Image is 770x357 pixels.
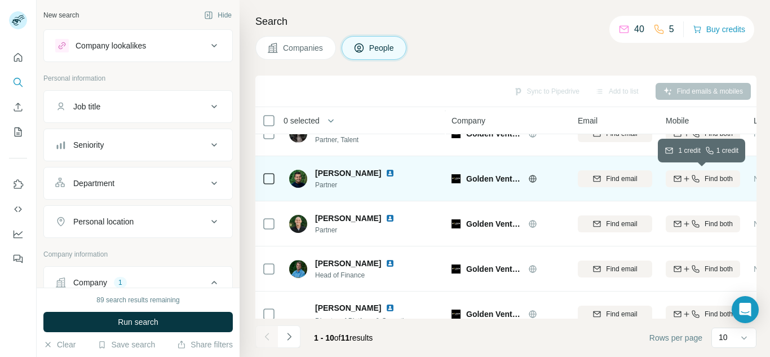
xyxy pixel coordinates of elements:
button: Quick start [9,47,27,68]
p: Personal information [43,73,233,83]
div: New search [43,10,79,20]
div: Job title [73,101,100,112]
p: 40 [634,23,644,36]
button: Find both [666,261,740,277]
button: Personal location [44,208,232,235]
div: Department [73,178,114,189]
span: Golden Ventures [466,263,523,275]
button: Company lookalikes [44,32,232,59]
img: Avatar [289,170,307,188]
span: [PERSON_NAME] [315,168,381,179]
div: Open Intercom Messenger [732,296,759,323]
div: Seniority [73,139,104,151]
div: Personal location [73,216,134,227]
span: Mobile [666,115,689,126]
span: Find email [606,219,637,229]
img: Logo of Golden Ventures [452,219,461,228]
span: Find email [606,264,637,274]
p: 10 [719,332,728,343]
span: 1 - 10 [314,333,334,342]
span: Director of Platform & Operations [315,317,415,325]
span: Partner, Talent [315,135,408,145]
button: Hide [196,7,240,24]
img: LinkedIn logo [386,303,395,312]
span: [PERSON_NAME] [315,213,381,224]
span: Email [578,115,598,126]
button: My lists [9,122,27,142]
img: Logo of Golden Ventures [452,174,461,183]
button: Job title [44,93,232,120]
button: Find email [578,170,652,187]
button: Find both [666,170,740,187]
p: 5 [669,23,674,36]
img: LinkedIn logo [386,259,395,268]
button: Dashboard [9,224,27,244]
div: 89 search results remaining [96,295,179,305]
span: Rows per page [649,332,702,343]
button: Navigate to next page [278,325,300,348]
span: Golden Ventures [466,173,523,184]
span: Company [452,115,485,126]
span: Golden Ventures [466,308,523,320]
button: Save search [98,339,155,350]
button: Share filters [177,339,233,350]
span: Find email [606,309,637,319]
span: Partner [315,180,408,190]
span: Golden Ventures [466,218,523,230]
button: Find both [666,215,740,232]
span: People [369,42,395,54]
span: [PERSON_NAME] [315,258,381,269]
button: Clear [43,339,76,350]
button: Find email [578,261,652,277]
h4: Search [255,14,756,29]
div: Company lookalikes [76,40,146,51]
button: Find both [666,306,740,323]
span: Companies [283,42,324,54]
span: 0 selected [284,115,320,126]
p: Company information [43,249,233,259]
span: Find both [705,174,733,184]
button: Use Surfe API [9,199,27,219]
button: Department [44,170,232,197]
button: Enrich CSV [9,97,27,117]
img: Avatar [289,305,307,323]
span: Find both [705,219,733,229]
span: Lists [754,115,770,126]
span: results [314,333,373,342]
span: [PERSON_NAME] [315,302,381,314]
button: Run search [43,312,233,332]
img: Logo of Golden Ventures [452,265,461,274]
span: of [334,333,341,342]
span: Run search [118,316,158,328]
button: Find email [578,215,652,232]
span: Head of Finance [315,270,408,280]
span: 11 [341,333,350,342]
span: Find email [606,174,637,184]
div: 1 [114,277,127,288]
button: Feedback [9,249,27,269]
img: LinkedIn logo [386,169,395,178]
img: Avatar [289,215,307,233]
button: Company1 [44,269,232,301]
span: Find both [705,264,733,274]
span: Partner [315,225,408,235]
span: Find both [705,309,733,319]
button: Find email [578,306,652,323]
img: Avatar [289,260,307,278]
button: Search [9,72,27,92]
button: Use Surfe on LinkedIn [9,174,27,195]
button: Seniority [44,131,232,158]
img: Logo of Golden Ventures [452,310,461,319]
button: Buy credits [693,21,745,37]
img: LinkedIn logo [386,214,395,223]
div: Company [73,277,107,288]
